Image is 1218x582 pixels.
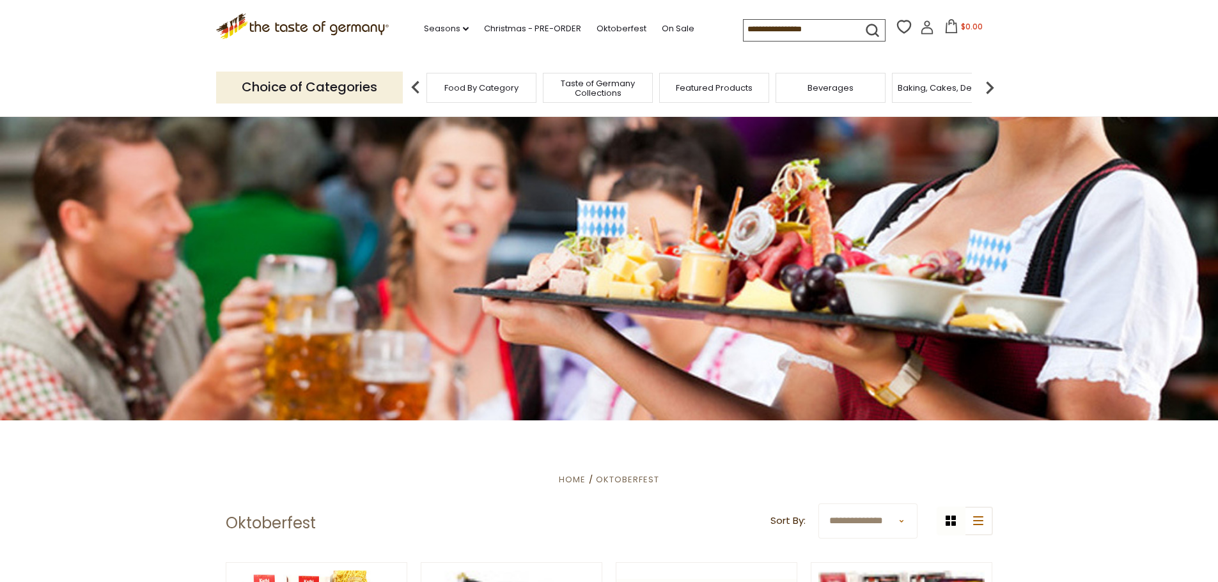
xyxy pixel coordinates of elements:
[424,22,469,36] a: Seasons
[898,83,997,93] a: Baking, Cakes, Desserts
[597,22,646,36] a: Oktoberfest
[403,75,428,100] img: previous arrow
[444,83,519,93] a: Food By Category
[216,72,403,103] p: Choice of Categories
[937,19,991,38] button: $0.00
[961,21,983,32] span: $0.00
[547,79,649,98] a: Taste of Germany Collections
[662,22,694,36] a: On Sale
[559,473,586,486] a: Home
[484,22,581,36] a: Christmas - PRE-ORDER
[977,75,1003,100] img: next arrow
[808,83,854,93] a: Beverages
[770,513,806,529] label: Sort By:
[226,514,316,533] h1: Oktoberfest
[596,473,659,486] a: Oktoberfest
[676,83,753,93] a: Featured Products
